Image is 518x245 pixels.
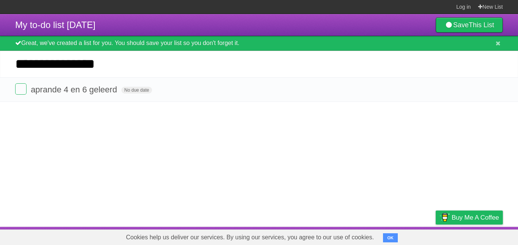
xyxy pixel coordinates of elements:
span: No due date [121,87,152,94]
a: SaveThis List [436,17,503,33]
span: Buy me a coffee [452,211,499,224]
span: aprande 4 en 6 geleerd [31,85,119,94]
a: Privacy [426,229,446,243]
img: Buy me a coffee [440,211,450,224]
span: Cookies help us deliver our services. By using our services, you agree to our use of cookies. [118,230,381,245]
span: My to-do list [DATE] [15,20,96,30]
a: About [335,229,351,243]
label: Done [15,83,27,95]
a: Terms [400,229,417,243]
a: Buy me a coffee [436,211,503,225]
button: OK [383,233,398,242]
b: This List [469,21,494,29]
a: Developers [360,229,391,243]
a: Suggest a feature [455,229,503,243]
